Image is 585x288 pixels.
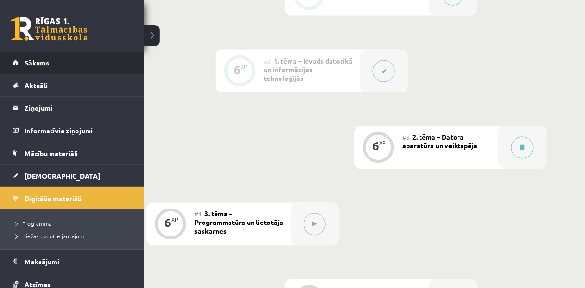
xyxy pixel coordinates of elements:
a: Aktuāli [13,74,132,96]
div: XP [171,217,178,223]
span: #2 [264,57,271,65]
legend: Informatīvie ziņojumi [25,119,132,142]
span: 2. tēma – Datora aparatūra un veiktspēja [402,133,478,150]
a: Ziņojumi [13,97,132,119]
span: 3. tēma – Programmatūra un lietotāja saskarnes [194,209,283,236]
legend: Maksājumi [25,250,132,273]
span: #4 [194,210,202,218]
div: 6 [165,219,171,227]
div: 6 [372,142,379,151]
span: Aktuāli [25,81,48,90]
span: Mācību materiāli [25,149,78,157]
div: 6 [234,65,241,74]
a: Biežāk uzdotie jautājumi [12,232,135,240]
div: XP [241,64,247,69]
div: XP [379,141,386,146]
a: Rīgas 1. Tālmācības vidusskola [11,17,88,41]
span: Sākums [25,58,49,67]
a: Sākums [13,52,132,74]
a: [DEMOGRAPHIC_DATA] [13,165,132,187]
span: 1. tēma – Ievads datorikā un informācijas tehnoloģijās [264,56,353,82]
span: Biežāk uzdotie jautājumi [12,232,86,240]
a: Informatīvie ziņojumi [13,119,132,142]
a: Maksājumi [13,250,132,273]
a: Programma [12,219,135,228]
span: #3 [402,134,409,142]
legend: Ziņojumi [25,97,132,119]
a: Digitālie materiāli [13,187,132,209]
a: Mācību materiāli [13,142,132,164]
span: [DEMOGRAPHIC_DATA] [25,171,100,180]
span: Programma [12,220,51,227]
span: Digitālie materiāli [25,194,82,203]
